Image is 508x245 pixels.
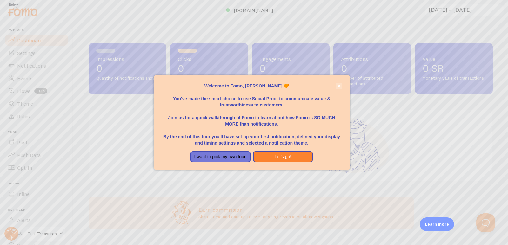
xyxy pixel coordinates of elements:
[253,151,313,163] button: Let's go!
[161,83,342,89] p: Welcome to Fomo, [PERSON_NAME] 🧡
[420,217,454,231] div: Learn more
[425,221,449,227] p: Learn more
[154,75,350,170] div: Welcome to Fomo, Kashif Ghafoor 🧡You&amp;#39;ve made the smart choice to use Social Proof to comm...
[190,151,251,163] button: I want to pick my own tour.
[336,83,342,89] button: close,
[161,89,342,108] p: You've made the smart choice to use Social Proof to communicate value & trustworthiness to custom...
[161,127,342,146] p: By the end of this tour you'll have set up your first notification, defined your display and timi...
[161,108,342,127] p: Join us for a quick walkthrough of Fomo to learn about how Fomo is SO MUCH MORE than notifications.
